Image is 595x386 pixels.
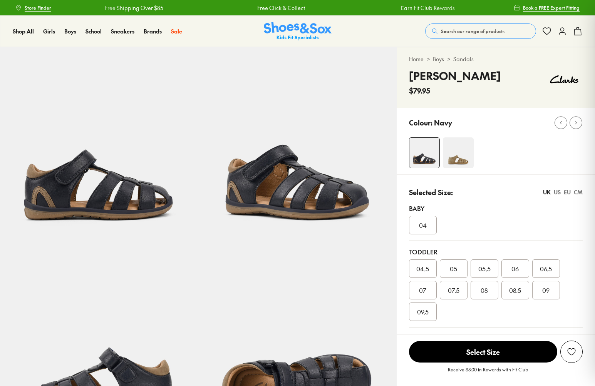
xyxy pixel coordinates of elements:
[443,137,474,168] img: 4-553882_1
[560,341,583,363] button: Add to Wishlist
[264,22,332,41] img: SNS_Logo_Responsive.svg
[509,286,521,295] span: 08.5
[434,117,452,128] p: Navy
[419,286,426,295] span: 07
[409,138,439,168] img: 4-553684_1
[417,307,429,316] span: 09.5
[409,68,501,84] h4: [PERSON_NAME]
[448,366,528,380] p: Receive $8.00 in Rewards with Fit Club
[198,47,397,245] img: 5-553685_1
[471,4,529,12] a: Free Shipping Over $85
[448,286,459,295] span: 07.5
[25,4,51,11] span: Store Finder
[416,264,429,273] span: 04.5
[409,55,583,63] div: > >
[30,4,88,12] a: Free Shipping Over $85
[409,341,557,363] button: Select Size
[478,264,491,273] span: 05.5
[433,55,444,63] a: Boys
[481,286,488,295] span: 08
[85,27,102,35] a: School
[409,55,424,63] a: Home
[171,27,182,35] a: Sale
[409,85,430,96] span: $79.95
[564,188,571,196] div: EU
[419,221,427,230] span: 04
[326,4,380,12] a: Earn Fit Club Rewards
[144,27,162,35] a: Brands
[540,264,552,273] span: 06.5
[543,188,551,196] div: UK
[111,27,134,35] a: Sneakers
[574,188,583,196] div: CM
[409,187,453,197] p: Selected Size:
[15,1,51,15] a: Store Finder
[409,247,583,256] div: Toddler
[264,22,332,41] a: Shoes & Sox
[182,4,230,12] a: Free Click & Collect
[409,117,432,128] p: Colour:
[450,264,457,273] span: 05
[542,286,550,295] span: 09
[13,27,34,35] a: Shop All
[64,27,76,35] a: Boys
[523,4,580,11] span: Book a FREE Expert Fitting
[511,264,519,273] span: 06
[546,68,583,91] img: Vendor logo
[554,188,561,196] div: US
[425,23,536,39] button: Search our range of products
[409,204,583,213] div: Baby
[43,27,55,35] a: Girls
[409,334,583,343] div: Younger
[441,28,504,35] span: Search our range of products
[514,1,580,15] a: Book a FREE Expert Fitting
[453,55,474,63] a: Sandals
